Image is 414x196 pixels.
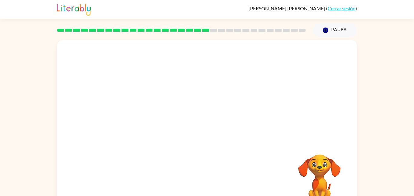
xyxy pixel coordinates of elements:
[313,23,357,37] button: Pausa
[57,2,91,16] img: Literably
[328,5,356,11] a: Cerrar sesión
[249,5,326,11] span: [PERSON_NAME] [PERSON_NAME]
[249,5,357,11] div: ( )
